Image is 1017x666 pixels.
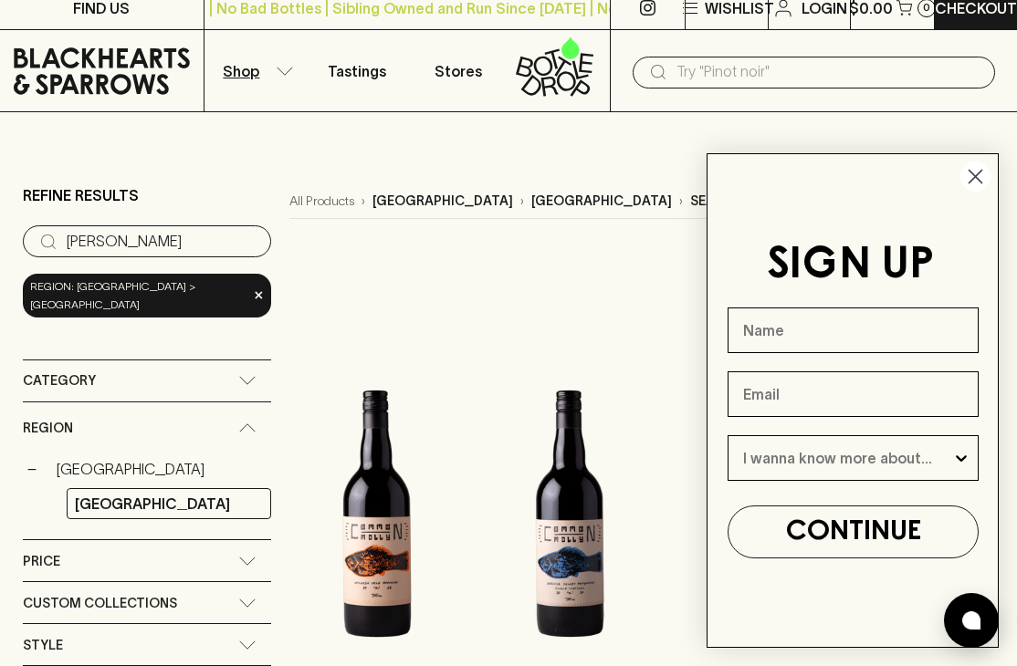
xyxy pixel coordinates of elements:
[23,360,271,401] div: Category
[435,60,482,82] p: Stores
[67,488,271,519] a: [GEOGRAPHIC_DATA]
[23,624,271,665] div: Style
[520,192,524,211] p: ›
[23,369,96,392] span: Category
[23,540,271,581] div: Price
[531,192,672,211] p: [GEOGRAPHIC_DATA]
[23,550,60,573] span: Price
[289,192,354,211] a: All Products
[372,192,513,211] p: [GEOGRAPHIC_DATA]
[959,161,991,193] button: Close dialog
[30,277,247,314] span: region: [GEOGRAPHIC_DATA] > [GEOGRAPHIC_DATA]
[676,57,980,87] input: Try "Pinot noir"
[923,3,930,13] p: 0
[728,371,979,417] input: Email
[728,307,979,353] input: Name
[23,460,41,478] button: −
[23,184,139,206] p: Refine Results
[23,634,63,657] span: Style
[767,245,934,286] span: SIGN UP
[362,192,365,211] p: ›
[23,592,177,615] span: Custom Collections
[328,60,386,82] p: Tastings
[679,192,683,211] p: ›
[306,30,407,111] a: Tastings
[743,436,952,480] input: I wanna know more about...
[48,453,271,484] a: [GEOGRAPHIC_DATA]
[23,402,271,454] div: Region
[728,505,979,558] button: CONTINUE
[952,436,970,480] button: Show Options
[223,60,259,82] p: Shop
[23,582,271,623] div: Custom Collections
[67,227,257,256] input: Try “Pinot noir”
[204,30,306,111] button: Shop
[253,286,264,305] span: ×
[23,417,73,440] span: Region
[688,135,1017,666] div: FLYOUT Form
[962,611,980,630] img: bubble-icon
[407,30,508,111] a: Stores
